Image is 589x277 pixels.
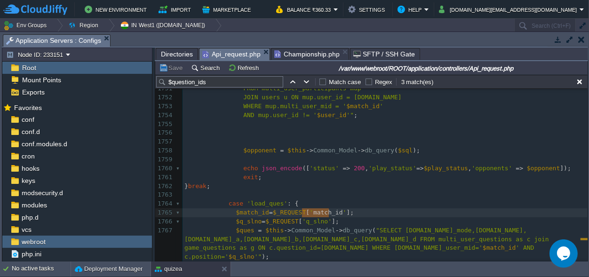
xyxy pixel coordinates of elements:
[12,261,71,277] div: No active tasks
[306,209,310,216] span: [
[302,218,332,225] span: 'q_slno'
[354,165,365,172] span: 200
[20,250,43,258] a: php.ini
[155,111,174,120] div: 1754
[155,120,174,129] div: 1755
[258,227,262,234] span: =
[372,227,376,234] span: (
[202,48,261,60] span: Api_request.php
[155,137,174,146] div: 1757
[243,94,402,101] span: JOIN users u ON mup.user_id = [DOMAIN_NAME]
[346,103,379,110] span: $match_id
[398,147,413,154] span: $sql
[354,111,358,119] span: ;
[375,79,392,86] label: Regex
[229,200,243,207] span: case
[265,227,284,234] span: $this
[365,147,395,154] span: db_query
[20,88,46,96] span: Exports
[424,165,468,172] span: $play_status
[416,165,424,172] span: =>
[273,209,306,216] span: $_REQUEST
[68,19,102,32] button: Region
[306,147,313,154] span: ->
[483,244,516,251] span: $match_id
[155,164,174,173] div: 1760
[20,225,33,234] a: vcs
[228,63,262,72] button: Refresh
[280,147,284,154] span: =
[20,189,64,197] a: modsecurity.d
[394,147,398,154] span: (
[20,115,36,124] a: conf
[313,147,358,154] span: Common_Model
[159,4,194,15] button: Import
[155,102,174,111] div: 1753
[20,164,41,173] span: hooks
[343,209,347,216] span: '
[236,209,269,216] span: $match_id
[516,165,523,172] span: =>
[276,4,334,15] button: Balance ₹360.33
[255,253,262,260] span: '"
[291,227,335,234] span: Common_Model
[85,4,150,15] button: New Environment
[20,140,69,148] a: conf.modules.d
[549,239,580,268] iframe: chat widget
[184,227,553,252] span: "SELECT [DOMAIN_NAME]_mode,[DOMAIN_NAME],[DOMAIN_NAME]_a,[DOMAIN_NAME]_b,[DOMAIN_NAME]_c,[DOMAIN_...
[358,147,365,154] span: ->
[236,218,262,225] span: $q_slno
[20,176,37,185] a: keys
[269,209,273,216] span: =
[398,4,424,15] button: Help
[155,128,174,137] div: 1756
[262,253,269,260] span: );
[20,201,48,209] a: modules
[299,218,302,225] span: [
[229,253,255,260] span: $q_slno
[346,209,354,216] span: ];
[20,237,47,246] span: webroot
[20,76,63,84] a: Mount Points
[310,165,339,172] span: 'status'
[202,4,254,15] button: Marketplace
[155,199,174,208] div: 1764
[365,165,369,172] span: ,
[3,4,67,16] img: CloudJiffy
[243,147,276,154] span: $opponent
[258,174,262,181] span: ;
[247,200,287,207] span: 'load_ques'
[271,48,349,60] li: /var/www/webroot/ROOT/admin/application/controllers/Championship.php
[560,165,571,172] span: ]);
[243,174,258,181] span: exit
[12,104,43,111] a: Favorites
[3,19,50,32] button: Env Groups
[75,264,143,274] button: Deployment Manager
[439,4,580,15] button: [DOMAIN_NAME][EMAIL_ADDRESS][DOMAIN_NAME]
[329,79,361,86] label: Match case
[20,127,41,136] span: conf.d
[310,209,313,216] span: '
[413,147,420,154] span: );
[353,48,415,60] span: SFTP / SSH Gate
[155,217,174,226] div: 1766
[155,264,182,274] button: quizea
[368,165,416,172] span: 'play_status'
[346,111,354,119] span: '"
[287,200,298,207] span: : {
[317,111,347,119] span: $user_id
[20,152,36,160] a: cron
[161,48,193,60] span: Directories
[20,63,38,72] span: Root
[191,63,223,72] button: Search
[343,227,373,234] span: db_query
[155,155,174,164] div: 1759
[20,213,40,222] a: php.d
